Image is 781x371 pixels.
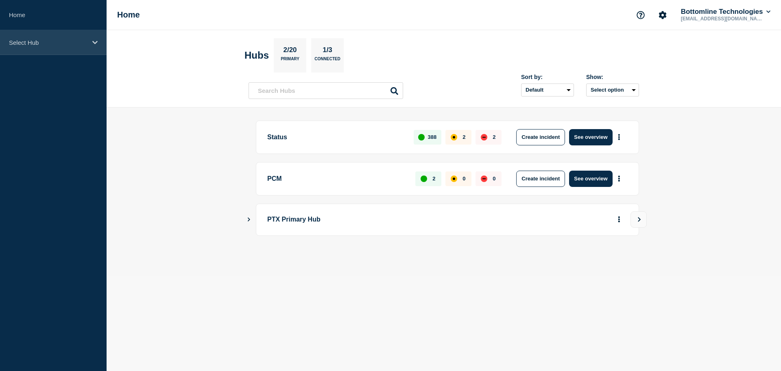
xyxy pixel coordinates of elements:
[481,134,487,140] div: down
[320,46,336,57] p: 1/3
[481,176,487,182] div: down
[569,129,612,145] button: See overview
[516,171,565,187] button: Create incident
[244,50,269,61] h2: Hubs
[281,57,299,65] p: Primary
[614,212,624,227] button: More actions
[117,10,140,20] h1: Home
[280,46,300,57] p: 2/20
[516,129,565,145] button: Create incident
[586,74,639,80] div: Show:
[521,74,574,80] div: Sort by:
[614,171,624,186] button: More actions
[614,130,624,145] button: More actions
[267,171,406,187] p: PCM
[428,134,437,140] p: 388
[432,176,435,182] p: 2
[630,211,647,228] button: View
[451,176,457,182] div: affected
[521,83,574,97] select: Sort by
[654,7,671,24] button: Account settings
[267,129,404,145] p: Status
[493,176,495,182] p: 0
[451,134,457,140] div: affected
[249,82,403,99] input: Search Hubs
[421,176,427,182] div: up
[462,176,465,182] p: 0
[586,83,639,97] button: Select option
[314,57,340,65] p: Connected
[418,134,425,140] div: up
[679,8,772,16] button: Bottomline Technologies
[493,134,495,140] p: 2
[267,212,492,227] p: PTX Primary Hub
[679,16,764,22] p: [EMAIL_ADDRESS][DOMAIN_NAME]
[9,39,87,46] p: Select Hub
[462,134,465,140] p: 2
[632,7,649,24] button: Support
[569,171,612,187] button: See overview
[247,217,251,223] button: Show Connected Hubs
